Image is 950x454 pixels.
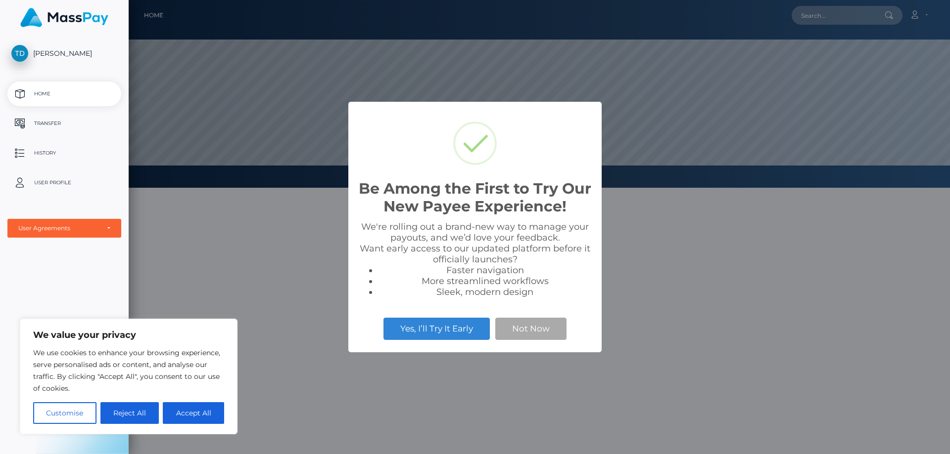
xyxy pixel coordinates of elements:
[378,265,592,276] li: Faster navigation
[378,276,592,287] li: More streamlined workflows
[383,318,490,339] button: Yes, I’ll Try It Early
[20,319,237,434] div: We value your privacy
[378,287,592,297] li: Sleek, modern design
[33,329,224,341] p: We value your privacy
[20,8,108,27] img: MassPay
[495,318,567,339] button: Not Now
[11,86,117,101] p: Home
[18,224,99,232] div: User Agreements
[358,221,592,297] div: We're rolling out a brand-new way to manage your payouts, and we’d love your feedback. Want early...
[7,219,121,238] button: User Agreements
[163,402,224,424] button: Accept All
[358,180,592,215] h2: Be Among the First to Try Our New Payee Experience!
[33,347,224,394] p: We use cookies to enhance your browsing experience, serve personalised ads or content, and analys...
[100,402,159,424] button: Reject All
[11,146,117,161] p: History
[11,116,117,131] p: Transfer
[11,175,117,190] p: User Profile
[33,402,96,424] button: Customise
[7,49,121,58] span: [PERSON_NAME]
